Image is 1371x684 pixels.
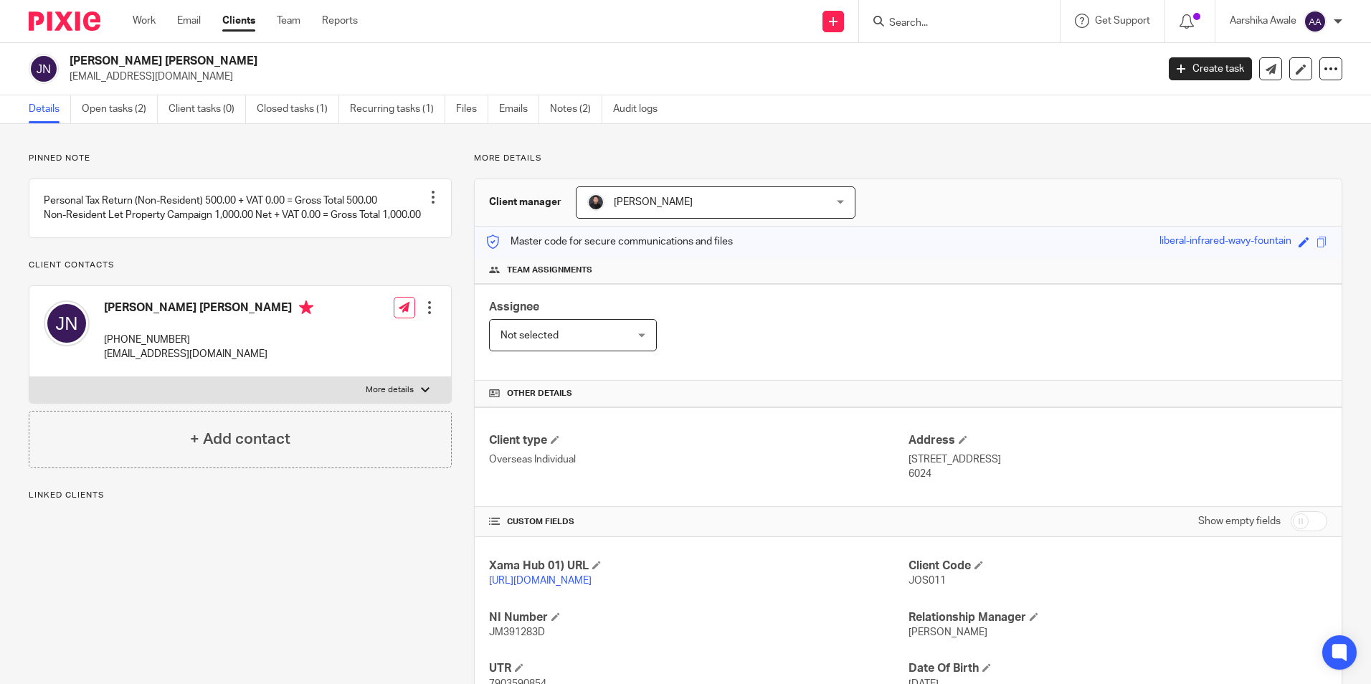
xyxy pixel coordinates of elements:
i: Primary [299,300,313,315]
a: Email [177,14,201,28]
img: svg%3E [44,300,90,346]
h4: Relationship Manager [909,610,1327,625]
span: Team assignments [507,265,592,276]
h4: Date Of Birth [909,661,1327,676]
p: Linked clients [29,490,452,501]
h4: Xama Hub 01) URL [489,559,908,574]
a: Emails [499,95,539,123]
img: svg%3E [29,54,59,84]
h4: + Add contact [190,428,290,450]
p: [PHONE_NUMBER] [104,333,313,347]
p: Client contacts [29,260,452,271]
p: Pinned note [29,153,452,164]
a: Clients [222,14,255,28]
h4: [PERSON_NAME] [PERSON_NAME] [104,300,313,318]
a: Details [29,95,71,123]
a: Open tasks (2) [82,95,158,123]
span: [PERSON_NAME] [909,627,987,637]
a: Create task [1169,57,1252,80]
span: Get Support [1095,16,1150,26]
input: Search [888,17,1017,30]
p: Master code for secure communications and files [485,234,733,249]
label: Show empty fields [1198,514,1281,528]
p: [EMAIL_ADDRESS][DOMAIN_NAME] [70,70,1147,84]
h4: Client Code [909,559,1327,574]
span: [PERSON_NAME] [614,197,693,207]
a: Client tasks (0) [169,95,246,123]
img: Pixie [29,11,100,31]
a: Notes (2) [550,95,602,123]
span: Other details [507,388,572,399]
h4: UTR [489,661,908,676]
a: Audit logs [613,95,668,123]
a: Recurring tasks (1) [350,95,445,123]
a: [URL][DOMAIN_NAME] [489,576,592,586]
h4: Address [909,433,1327,448]
h4: Client type [489,433,908,448]
span: Assignee [489,301,539,313]
span: Not selected [501,331,559,341]
p: Overseas Individual [489,452,908,467]
div: liberal-infrared-wavy-fountain [1159,234,1291,250]
a: Reports [322,14,358,28]
h3: Client manager [489,195,561,209]
a: Work [133,14,156,28]
span: JM391283D [489,627,545,637]
p: [STREET_ADDRESS] [909,452,1327,467]
img: My%20Photo.jpg [587,194,604,211]
h2: [PERSON_NAME] [PERSON_NAME] [70,54,931,69]
p: [EMAIL_ADDRESS][DOMAIN_NAME] [104,347,313,361]
a: Team [277,14,300,28]
a: Closed tasks (1) [257,95,339,123]
p: Aarshika Awale [1230,14,1296,28]
p: More details [474,153,1342,164]
h4: NI Number [489,610,908,625]
h4: CUSTOM FIELDS [489,516,908,528]
p: More details [366,384,414,396]
a: Files [456,95,488,123]
span: JOS011 [909,576,946,586]
img: svg%3E [1304,10,1327,33]
p: 6024 [909,467,1327,481]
